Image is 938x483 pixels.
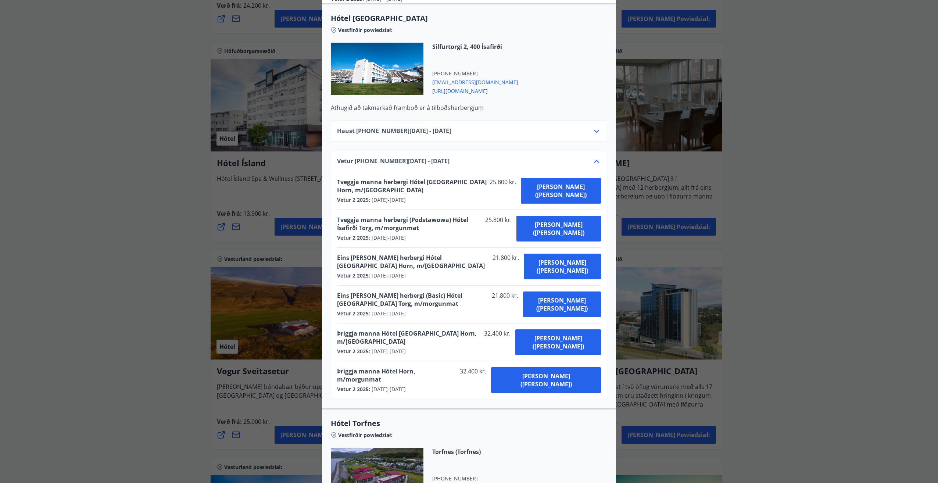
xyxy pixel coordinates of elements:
[523,291,601,317] button: [PERSON_NAME] ([PERSON_NAME])
[432,86,518,95] span: [URL][DOMAIN_NAME]
[521,178,601,204] button: [PERSON_NAME] ([PERSON_NAME])
[331,104,607,112] p: Athugið að takmarkað framboð er á tilboðsherbergjum
[530,258,595,275] span: [PERSON_NAME] ([PERSON_NAME])
[337,157,450,166] span: Vetur [PHONE_NUMBER][DATE] - [DATE]
[489,291,520,308] span: 21.800 kr.
[432,70,518,77] span: [PHONE_NUMBER]
[338,26,393,34] span: Vestfirðir powiedział:
[432,77,518,86] span: [EMAIL_ADDRESS][DOMAIN_NAME]
[337,127,451,136] span: Haust [PHONE_NUMBER][DATE] - [DATE]
[370,234,406,241] span: [DATE] - [DATE]
[331,13,607,24] span: Hótel [GEOGRAPHIC_DATA]
[524,254,601,279] button: [PERSON_NAME] ([PERSON_NAME])
[337,178,487,194] span: Tveggja manna herbergi Hótel [GEOGRAPHIC_DATA] Horn, m/[GEOGRAPHIC_DATA]
[337,291,489,308] span: Eins [PERSON_NAME] herbergi (Basic) Hótel [GEOGRAPHIC_DATA] Torg, m/morgunmat
[337,196,370,204] span: Vetur 2 2025 :
[370,196,406,204] span: [DATE] - [DATE]
[337,216,482,232] span: Tveggja manna herbergi (Podstawowa) Hótel Ísafirði Torg, m/morgunmat
[529,296,595,312] span: [PERSON_NAME] ([PERSON_NAME])
[522,221,595,237] span: [PERSON_NAME] ([PERSON_NAME])
[337,254,490,270] span: Eins [PERSON_NAME] herbergi Hótel [GEOGRAPHIC_DATA] Horn, m/[GEOGRAPHIC_DATA]
[490,254,521,270] span: 21.800 kr.
[487,178,518,194] span: 25.800 kr.
[370,272,406,279] span: [DATE] - [DATE]
[337,234,370,241] span: Vetur 2 2025 :
[337,272,370,279] span: Vetur 2 2025 :
[482,216,513,232] span: 25.800 kr.
[527,183,595,199] span: [PERSON_NAME] ([PERSON_NAME])
[516,216,601,241] button: [PERSON_NAME] ([PERSON_NAME])
[432,43,518,51] span: Silfurtorgi 2, 400 Ísafirði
